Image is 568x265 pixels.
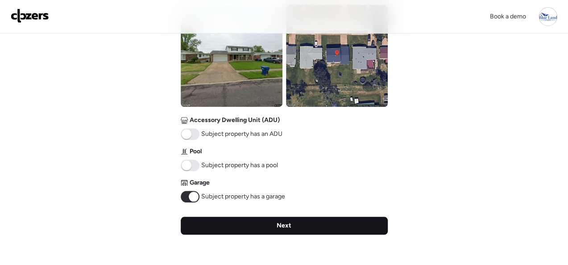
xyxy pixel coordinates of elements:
[201,161,278,170] span: Subject property has a pool
[11,8,49,23] img: Logo
[490,13,526,20] span: Book a demo
[190,147,202,156] span: Pool
[190,116,280,125] span: Accessory Dwelling Unit (ADU)
[201,192,285,201] span: Subject property has a garage
[190,178,210,187] span: Garage
[277,221,291,230] span: Next
[201,130,282,139] span: Subject property has an ADU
